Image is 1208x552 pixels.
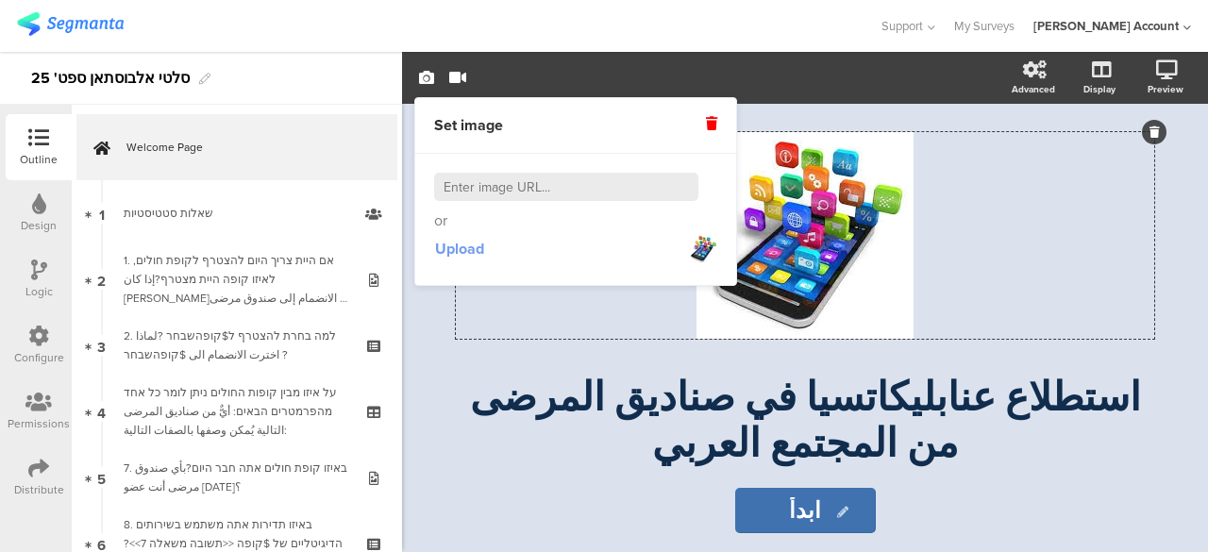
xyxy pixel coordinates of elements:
[735,488,876,533] input: Start
[14,481,64,498] div: Distribute
[124,459,349,496] div: 7. באיזו קופת חולים אתה חבר היום?بأي صندوق مرضى أنت عضو اليوم؟
[21,217,57,234] div: Design
[434,232,485,266] button: Upload
[76,114,397,180] a: Welcome Page
[124,251,349,308] div: 1. אם היית צריך היום להצטרף לקופת חולים, לאיזו קופה היית מצטרף?إذا كان عليك الانضمام إلى صندوق مر...
[434,115,503,136] span: Set image
[31,63,190,93] div: סלטי אלבוסתאן ספט' 25
[25,283,53,300] div: Logic
[76,444,397,510] a: 5 7. באיזו קופת חולים אתה חבר היום?بأي صندوق مرضى أنت عضو [DATE]؟
[76,246,397,312] a: 2 1. אם היית צריך היום להצטרף לקופת חולים, לאיזו קופה היית מצטרף?إذا كان [PERSON_NAME]ك الانضمام ...
[97,467,106,488] span: 5
[97,401,106,422] span: 4
[14,349,64,366] div: Configure
[456,374,1154,466] p: استطلاع عنابليكاتسيا في صناديق المرضى من المجتمع العربي
[126,138,368,157] span: Welcome Page
[97,269,106,290] span: 2
[76,180,397,246] a: 1 שאלות סטטיסטיות
[17,12,124,36] img: segmanta logo
[8,415,70,432] div: Permissions
[124,326,349,364] div: 2. למה בחרת להצטרף ל$קופהשבחר ?لماذا اخترت الانضمام الى $קופהשבחר ?
[435,238,484,259] span: Upload
[1083,82,1116,96] div: Display
[434,210,447,231] span: or
[76,378,397,444] a: 4 על איזו מבין קופות החולים ניתן לומר כל אחד מהפרמטרים הבאים: أيٌّ من صناديق المرضى التالية يُمكن...
[1033,17,1179,35] div: [PERSON_NAME] Account
[1148,82,1183,96] div: Preview
[99,203,105,224] span: 1
[97,335,106,356] span: 3
[434,173,698,201] input: Enter image URL...
[76,312,397,378] a: 3 2. למה בחרת להצטרף ל$קופהשבחר ?لماذا اخترت الانضمام الى $קופהשבחר ?
[124,204,349,223] div: שאלות סטטיסטיות
[881,17,923,35] span: Support
[689,235,717,263] img: https%3A%2F%2Fd3718dnoaommpf.cloudfront.net%2Fsurvey%2Fwelcome%2F2ac438d68e4ca944951f.jpeg
[1012,82,1055,96] div: Advanced
[124,383,349,440] div: על איזו מבין קופות החולים ניתן לומר כל אחד מהפרמטרים הבאים: أيٌّ من صناديق المرضى التالية يُمكن و...
[20,151,58,168] div: Outline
